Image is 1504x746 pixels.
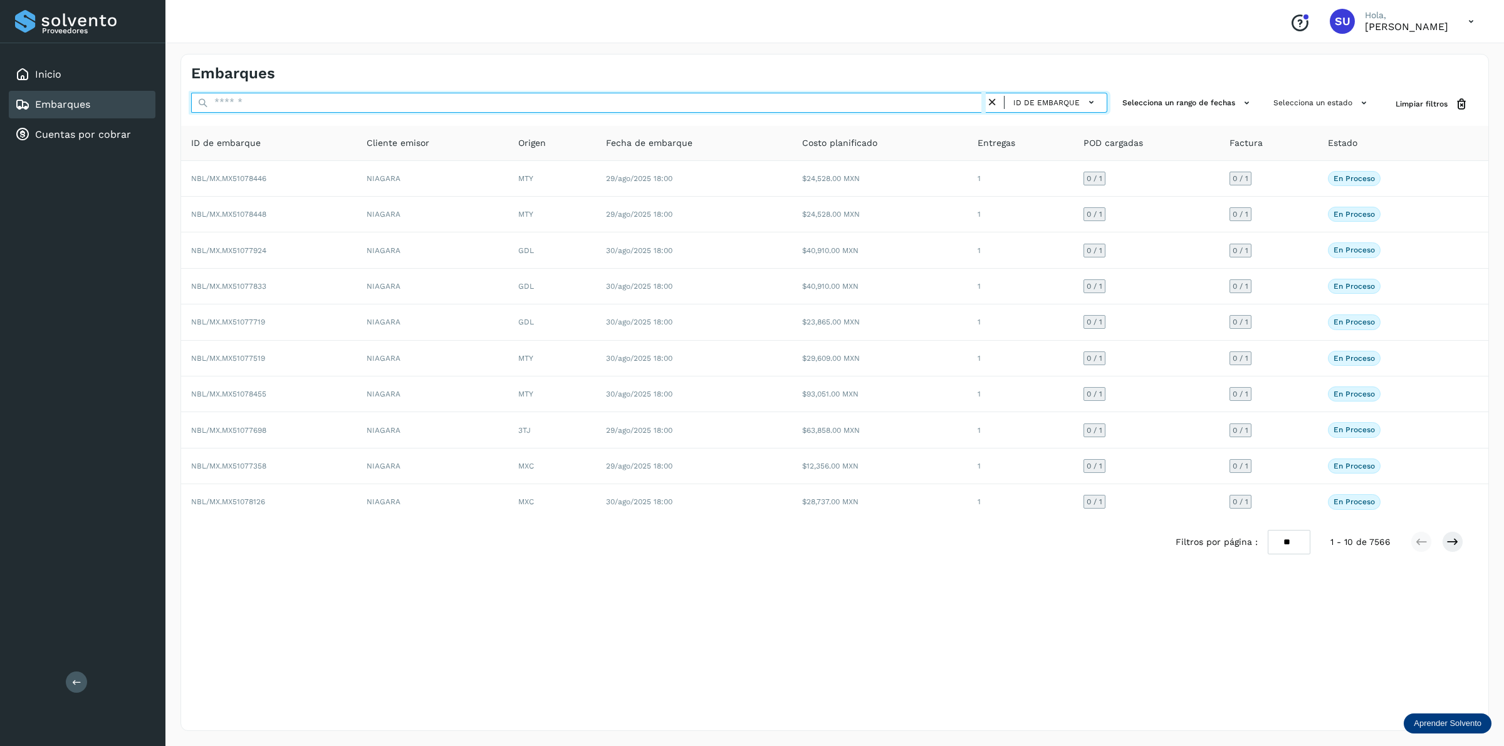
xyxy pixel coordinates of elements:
p: En proceso [1334,318,1375,326]
td: NIAGARA [357,304,509,340]
td: 1 [968,304,1073,340]
span: 0 / 1 [1087,247,1102,254]
td: MTY [508,376,596,412]
td: $63,858.00 MXN [792,412,968,448]
td: GDL [508,232,596,268]
span: Factura [1230,137,1263,150]
td: NIAGARA [357,412,509,448]
span: NBL/MX.MX51077519 [191,354,265,363]
button: Selecciona un rango de fechas [1117,93,1258,113]
span: Filtros por página : [1176,536,1258,549]
p: Aprender Solvento [1414,718,1481,728]
td: $12,356.00 MXN [792,448,968,484]
span: NBL/MX.MX51077833 [191,282,266,291]
span: Costo planificado [802,137,877,150]
div: Embarques [9,91,155,118]
span: 29/ago/2025 18:00 [606,174,672,183]
span: 30/ago/2025 18:00 [606,354,672,363]
p: Hola, [1365,10,1448,21]
span: 29/ago/2025 18:00 [606,462,672,470]
span: NBL/MX.MX51078126 [191,497,265,506]
p: En proceso [1334,246,1375,254]
span: Entregas [978,137,1015,150]
span: 30/ago/2025 18:00 [606,282,672,291]
div: Aprender Solvento [1404,713,1491,733]
span: 0 / 1 [1087,355,1102,362]
span: 0 / 1 [1233,282,1248,290]
td: 1 [968,232,1073,268]
span: Limpiar filtros [1396,98,1448,110]
p: Proveedores [42,26,150,35]
td: $29,609.00 MXN [792,341,968,376]
a: Inicio [35,68,61,80]
span: POD cargadas [1084,137,1143,150]
td: NIAGARA [357,232,509,268]
td: MTY [508,341,596,376]
span: 30/ago/2025 18:00 [606,246,672,255]
button: ID de embarque [1010,93,1102,111]
span: NBL/MX.MX51078455 [191,390,266,398]
td: 1 [968,484,1073,519]
p: En proceso [1334,210,1375,219]
span: Cliente emisor [367,137,429,150]
td: NIAGARA [357,341,509,376]
button: Selecciona un estado [1268,93,1376,113]
span: Fecha de embarque [606,137,692,150]
span: 1 - 10 de 7566 [1330,536,1391,549]
span: NBL/MX.MX51077719 [191,318,265,326]
span: 0 / 1 [1233,427,1248,434]
span: NBL/MX.MX51077358 [191,462,266,470]
td: NIAGARA [357,269,509,304]
span: NBL/MX.MX51078446 [191,174,266,183]
td: MXC [508,448,596,484]
td: NIAGARA [357,161,509,197]
td: NIAGARA [357,376,509,412]
span: Estado [1328,137,1357,150]
td: 1 [968,161,1073,197]
span: 0 / 1 [1233,175,1248,182]
p: Sayra Ugalde [1365,21,1448,33]
p: En proceso [1334,462,1375,470]
td: MTY [508,197,596,232]
span: Origen [518,137,546,150]
button: Limpiar filtros [1386,93,1478,116]
span: 0 / 1 [1233,498,1248,505]
span: 0 / 1 [1087,175,1102,182]
a: Embarques [35,98,90,110]
span: ID de embarque [191,137,261,150]
td: NIAGARA [357,197,509,232]
span: 30/ago/2025 18:00 [606,497,672,506]
a: Cuentas por cobrar [35,128,131,140]
td: $40,910.00 MXN [792,269,968,304]
td: NIAGARA [357,484,509,519]
p: En proceso [1334,174,1375,183]
span: 29/ago/2025 18:00 [606,426,672,435]
td: $23,865.00 MXN [792,304,968,340]
span: NBL/MX.MX51077698 [191,426,266,435]
span: 0 / 1 [1233,355,1248,362]
p: En proceso [1334,282,1375,291]
p: En proceso [1334,390,1375,398]
div: Cuentas por cobrar [9,121,155,148]
span: 0 / 1 [1087,498,1102,505]
span: 30/ago/2025 18:00 [606,318,672,326]
span: 0 / 1 [1233,462,1248,470]
td: 1 [968,412,1073,448]
td: 3TJ [508,412,596,448]
td: 1 [968,197,1073,232]
p: En proceso [1334,354,1375,363]
td: $40,910.00 MXN [792,232,968,268]
span: ID de embarque [1013,97,1080,108]
td: 1 [968,341,1073,376]
td: $93,051.00 MXN [792,376,968,412]
span: 0 / 1 [1233,390,1248,398]
span: 0 / 1 [1087,210,1102,218]
span: 0 / 1 [1233,210,1248,218]
p: En proceso [1334,425,1375,434]
td: MXC [508,484,596,519]
td: MTY [508,161,596,197]
td: 1 [968,269,1073,304]
td: 1 [968,448,1073,484]
h4: Embarques [191,65,275,83]
td: GDL [508,304,596,340]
